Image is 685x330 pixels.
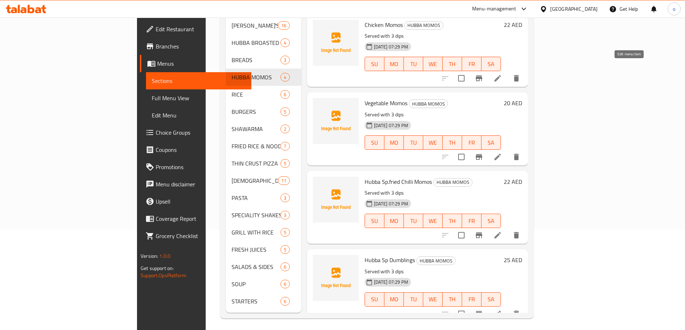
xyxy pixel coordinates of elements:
[281,57,289,64] span: 3
[280,56,289,64] div: items
[504,177,522,187] h6: 22 AED
[281,91,289,98] span: 6
[280,194,289,202] div: items
[508,70,525,87] button: delete
[365,32,501,41] p: Served with 3 dips
[232,56,281,64] span: BREADS
[371,279,411,285] span: [DATE] 07:29 PM
[141,264,174,273] span: Get support on:
[281,74,289,81] span: 4
[504,255,522,265] h6: 25 AED
[365,98,407,108] span: Vegetable Momos
[140,124,251,141] a: Choice Groups
[156,128,246,137] span: Choice Groups
[280,159,289,168] div: items
[481,214,501,228] button: SA
[156,42,246,51] span: Branches
[504,20,522,30] h6: 22 AED
[281,39,289,46] span: 4
[232,73,281,82] div: HUBBA MOMOS
[278,21,289,30] div: items
[232,245,281,254] span: FRESH JUICES
[446,138,459,148] span: TH
[280,280,289,288] div: items
[550,5,598,13] div: [GEOGRAPHIC_DATA]
[281,195,289,201] span: 3
[384,135,404,150] button: MO
[232,159,281,168] span: THIN CRUST PIZZA
[405,21,443,29] span: HUBBA MOMOS
[226,120,301,138] div: SHAWARMA2
[280,211,289,219] div: items
[368,294,382,305] span: SU
[226,103,301,120] div: BURGERS5
[278,22,289,29] span: 16
[443,135,462,150] button: TH
[226,206,301,224] div: SPECIALITY SHAKES3
[140,20,251,38] a: Edit Restaurant
[232,38,281,47] span: HUBBA BROASTED
[226,258,301,275] div: SALADS & SIDES6
[140,193,251,210] a: Upsell
[404,292,423,307] button: TU
[462,214,481,228] button: FR
[226,189,301,206] div: PASTA3
[280,90,289,99] div: items
[384,57,404,71] button: MO
[508,227,525,244] button: delete
[232,211,281,219] span: SPECIALITY SHAKES
[493,153,502,161] a: Edit menu item
[484,216,498,226] span: SA
[404,57,423,71] button: TU
[232,297,281,306] div: STARTERS
[481,292,501,307] button: SA
[313,255,359,301] img: Hubba Sp Dumblings
[140,55,251,72] a: Menus
[365,19,403,30] span: Chicken Momos
[278,177,289,184] span: 11
[465,138,479,148] span: FR
[426,59,440,69] span: WE
[152,76,246,85] span: Sections
[281,126,289,133] span: 2
[232,176,278,185] div: CHINESE
[281,298,289,305] span: 6
[280,38,289,47] div: items
[508,148,525,166] button: delete
[280,73,289,82] div: items
[313,177,359,223] img: Hubba Sp.fried Chilli Momos
[280,245,289,254] div: items
[280,125,289,133] div: items
[232,280,281,288] div: SOUP
[146,107,251,124] a: Edit Menu
[232,194,281,202] div: PASTA
[423,292,443,307] button: WE
[281,143,289,150] span: 7
[232,125,281,133] span: SHAWARMA
[226,86,301,103] div: RICE6
[407,59,420,69] span: TU
[365,214,384,228] button: SU
[226,51,301,69] div: BREADS3
[232,228,281,237] span: GRILL WITH RICE
[156,232,246,240] span: Grocery Checklist
[387,138,401,148] span: MO
[365,135,384,150] button: SU
[465,59,479,69] span: FR
[443,292,462,307] button: TH
[365,110,501,119] p: Served with 3 dips
[226,275,301,293] div: SOUP6
[462,135,481,150] button: FR
[404,214,423,228] button: TU
[481,135,501,150] button: SA
[156,180,246,189] span: Menu disclaimer
[387,294,401,305] span: MO
[140,141,251,158] a: Coupons
[417,257,455,265] span: HUBBA MOMOS
[226,172,301,189] div: [DEMOGRAPHIC_DATA]11
[152,111,246,120] span: Edit Menu
[470,148,488,166] button: Branch-specific-item
[232,176,278,185] span: [DEMOGRAPHIC_DATA]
